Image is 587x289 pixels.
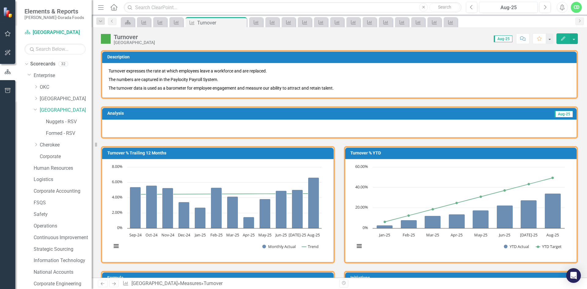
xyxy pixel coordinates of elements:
text: 0% [117,225,123,230]
path: Jan-25, 6.1667. YTD Target. [384,221,386,223]
h3: Formula [107,276,330,280]
path: Jun-25, 22.41245136. YTD Actual. [497,206,513,228]
img: ClearPoint Strategy [3,7,14,18]
p: The numbers are captured in the Paylocity Payroll System. [109,75,570,84]
button: View chart menu, Chart [112,242,120,250]
div: Turnover [114,34,155,40]
text: Mar-25 [226,232,239,238]
text: Aug-25 [307,232,320,238]
h3: Analysis [107,111,323,116]
a: [GEOGRAPHIC_DATA] [131,280,178,286]
text: Sep-24 [129,232,142,238]
span: Aug-25 [554,111,573,117]
svg: Interactive chart [352,164,568,256]
text: Feb-25 [403,232,415,238]
g: YTD Actual, series 1 of 2. Bar series with 8 bars. [377,194,561,228]
path: Aug-25, 49.3336. YTD Target. [552,177,554,179]
h3: Initiatives [350,276,574,280]
h3: Description [107,55,574,59]
a: Operations [34,223,92,230]
a: Corporate [40,153,92,160]
div: 32 [58,61,68,67]
path: Aug-25, 34.10672854. YTD Actual. [545,194,561,228]
text: May-25 [258,232,271,238]
a: FSQS [34,199,92,206]
text: Nov-24 [161,232,175,238]
span: Search [438,5,451,9]
path: Mar-25, 4.15704388. Monthly Actual. [227,197,238,228]
div: Turnover [197,19,245,27]
a: National Accounts [34,269,92,276]
text: Jan-25 [194,232,206,238]
a: Scorecards [30,61,55,68]
text: Apr-25 [243,232,255,238]
svg: Interactive chart [109,164,325,256]
path: Jun-25, 4.91803279. Monthly Actual. [276,191,287,228]
path: Feb-25, 5.31177829. Monthly Actual. [211,188,222,228]
a: Human Resources [34,165,92,172]
text: Jan-25 [378,232,390,238]
img: Above Target [101,34,111,44]
path: Jun-25, 37.0002. YTD Target. [504,189,506,192]
path: May-25, 3.8277512. Monthly Actual. [260,199,271,228]
button: Show Monthly Actual [262,244,295,249]
text: 60.00% [355,164,368,169]
text: Oct-24 [146,232,158,238]
a: Logistics [34,176,92,183]
text: 6.00% [112,179,123,184]
p: The turnover data is used as a barometer for employee engagement and measure our ability to attra... [109,84,570,91]
div: » » [123,280,335,287]
text: 0% [363,225,368,230]
path: Dec-24, 3.41880342. Monthly Actual. [179,202,190,228]
path: Feb-25, 7.99086758. YTD Actual. [401,220,417,228]
text: [DATE]-25 [520,232,537,238]
path: Jul-25, 5.01138952. Monthly Actual. [292,190,303,228]
a: Enterprise [34,72,92,79]
span: Elements & Reports [24,8,84,15]
a: Continuous Improvement [34,234,92,241]
button: Search [429,3,460,12]
path: Sep-24, 5.39906103. Monthly Actual. [130,187,141,228]
path: May-25, 17.49883341. YTD Actual. [473,210,489,228]
text: Apr-25 [451,232,463,238]
h3: Turnover % Trailing 12 Months [107,151,330,155]
h3: Turnover % YTD [350,151,574,155]
path: Mar-25, 18.5001. YTD Target. [432,208,434,211]
path: Apr-25, 24.6668. YTD Target. [456,202,458,204]
text: Aug-25 [546,232,559,238]
span: Aug-25 [494,35,512,42]
a: [GEOGRAPHIC_DATA] [40,95,92,102]
text: 2.00% [112,209,123,215]
a: [GEOGRAPHIC_DATA] [40,107,92,114]
path: Oct-24, 5.59139785. Monthly Actual. [146,186,157,228]
button: Show YTD Actual [504,244,529,249]
text: 40.00% [355,184,368,190]
div: Aug-25 [481,4,536,11]
text: Jun-25 [275,232,287,238]
path: Aug-25, 6.60592255. Monthly Actual. [308,178,319,228]
a: Information Technology [34,257,92,264]
path: Feb-25, 12.3334. YTD Target. [408,214,410,217]
path: Apr-25, 13.68115942. YTD Actual. [449,214,465,228]
path: Apr-25, 1.44230769. Monthly Actual. [243,217,254,228]
a: Safety [34,211,92,218]
path: Jan-25, 2.70880361. YTD Actual. [377,225,393,228]
div: Chart. Highcharts interactive chart. [109,164,327,256]
a: Corporate Engineering [34,280,92,287]
path: May-25, 30.8335. YTD Target. [480,195,482,198]
path: Jan-25, 2.70880361. Monthly Actual. [195,208,206,228]
text: May-25 [474,232,487,238]
button: Show YTD Target [536,244,562,249]
p: Turnover expresses the rate at which employees leave a workforce and are replaced. [109,68,570,75]
text: 8.00% [112,164,123,169]
button: View chart menu, Chart [355,242,364,250]
a: OKC [40,84,92,91]
text: Feb-25 [210,232,223,238]
a: Formed - RSV [46,130,92,137]
div: Open Intercom Messenger [566,268,581,283]
path: Mar-25, 12.14667685. YTD Actual. [425,216,441,228]
text: 20.00% [355,204,368,210]
a: Strategic Sourcing [34,246,92,253]
small: [PERSON_NAME]-Dorada Foods [24,15,84,20]
input: Search ClearPoint... [124,2,461,13]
